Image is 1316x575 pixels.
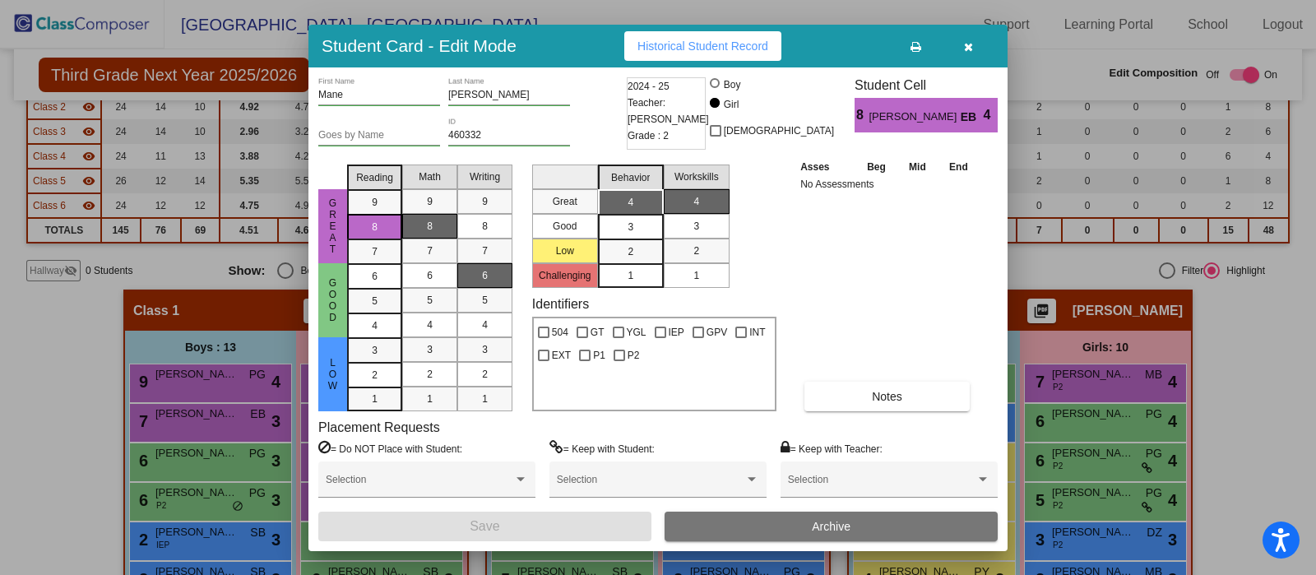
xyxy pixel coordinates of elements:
span: Teacher: [PERSON_NAME] [628,95,709,128]
span: 2 [628,244,633,259]
span: 6 [482,268,488,283]
span: 3 [482,342,488,357]
span: Reading [356,170,393,185]
span: Save [470,519,499,533]
span: GPV [707,322,727,342]
span: P1 [593,345,605,365]
button: Notes [804,382,970,411]
span: 5 [372,294,378,308]
span: 4 [482,318,488,332]
span: 9 [427,194,433,209]
label: = Keep with Student: [549,440,655,457]
span: 7 [427,243,433,258]
h3: Student Cell [855,77,998,93]
span: 8 [482,219,488,234]
span: 4 [984,105,998,125]
span: 1 [372,392,378,406]
h3: Student Card - Edit Mode [322,35,517,56]
span: 2024 - 25 [628,78,670,95]
span: 3 [427,342,433,357]
span: [DEMOGRAPHIC_DATA] [724,121,834,141]
span: 2 [372,368,378,383]
span: Historical Student Record [637,39,768,53]
span: 5 [482,293,488,308]
span: EXT [552,345,571,365]
span: 6 [372,269,378,284]
td: No Assessments [796,176,980,192]
span: 4 [693,194,699,209]
input: Enter ID [448,130,570,141]
th: Beg [855,158,898,176]
span: 4 [372,318,378,333]
span: 8 [855,105,869,125]
button: Historical Student Record [624,31,781,61]
span: Writing [470,169,500,184]
span: 3 [628,220,633,234]
span: Archive [812,520,850,533]
span: Behavior [611,170,650,185]
label: Placement Requests [318,420,440,435]
button: Save [318,512,651,541]
span: Math [419,169,441,184]
span: 5 [427,293,433,308]
span: 1 [482,392,488,406]
span: 8 [427,219,433,234]
span: 7 [372,244,378,259]
span: Good [326,277,341,323]
span: INT [749,322,765,342]
span: Great [326,197,341,255]
span: 6 [427,268,433,283]
span: YGL [627,322,646,342]
label: Identifiers [532,296,589,312]
div: Girl [723,97,739,112]
span: 2 [427,367,433,382]
span: P2 [628,345,640,365]
span: 7 [482,243,488,258]
label: = Do NOT Place with Student: [318,440,462,457]
span: GT [591,322,605,342]
span: 9 [482,194,488,209]
th: End [938,158,980,176]
span: Notes [872,390,902,403]
span: IEP [669,322,684,342]
span: 3 [693,219,699,234]
span: Low [326,357,341,392]
span: 9 [372,195,378,210]
span: 1 [693,268,699,283]
label: = Keep with Teacher: [781,440,883,457]
button: Archive [665,512,998,541]
span: [PERSON_NAME] [869,109,960,126]
div: Boy [723,77,741,92]
span: Grade : 2 [628,128,669,144]
span: 2 [693,243,699,258]
span: 4 [628,195,633,210]
span: 1 [427,392,433,406]
th: Asses [796,158,855,176]
span: 1 [628,268,633,283]
input: goes by name [318,130,440,141]
span: 2 [482,367,488,382]
span: 4 [427,318,433,332]
span: Workskills [674,169,719,184]
span: 3 [372,343,378,358]
span: 504 [552,322,568,342]
span: 8 [372,220,378,234]
th: Mid [897,158,937,176]
span: EB [961,109,984,126]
